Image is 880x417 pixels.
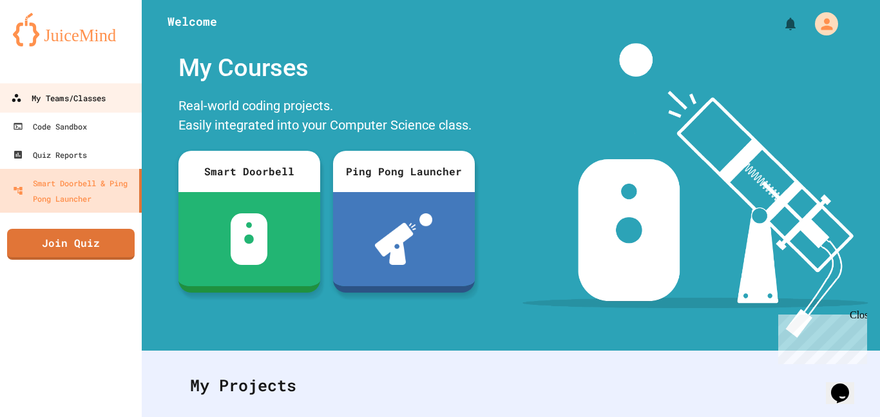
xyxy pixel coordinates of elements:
[13,119,87,134] div: Code Sandbox
[522,43,868,338] img: banner-image-my-projects.png
[826,365,867,404] iframe: chat widget
[759,13,801,35] div: My Notifications
[231,213,267,265] img: sdb-white.svg
[773,309,867,364] iframe: chat widget
[177,360,845,411] div: My Projects
[13,13,129,46] img: logo-orange.svg
[13,147,87,162] div: Quiz Reports
[172,43,481,93] div: My Courses
[11,90,106,106] div: My Teams/Classes
[5,5,89,82] div: Chat with us now!Close
[178,151,320,192] div: Smart Doorbell
[13,175,134,206] div: Smart Doorbell & Ping Pong Launcher
[172,93,481,141] div: Real-world coding projects. Easily integrated into your Computer Science class.
[333,151,475,192] div: Ping Pong Launcher
[801,9,841,39] div: My Account
[375,213,432,265] img: ppl-with-ball.png
[7,229,135,260] a: Join Quiz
